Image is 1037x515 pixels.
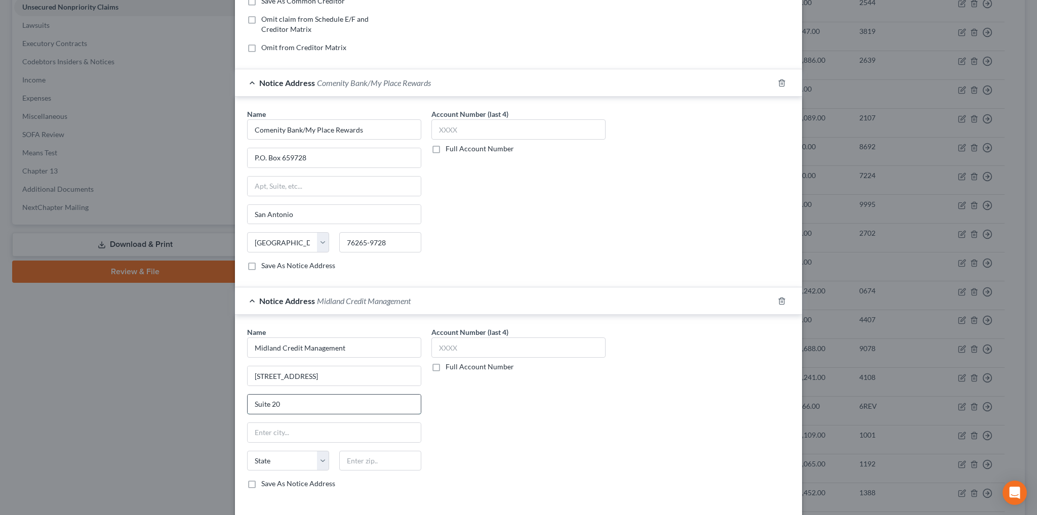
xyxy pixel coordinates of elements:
input: Search by name... [247,337,421,358]
span: Name [247,110,266,118]
input: Enter address... [248,148,421,167]
input: XXXX [431,337,606,358]
input: Enter address... [248,366,421,385]
label: Save As Notice Address [261,479,335,489]
span: Notice Address [259,296,315,306]
label: Account Number (last 4) [431,327,508,337]
input: Enter city... [248,423,421,442]
input: Search by name... [247,119,421,140]
input: Enter city... [248,205,421,224]
input: XXXX [431,119,606,140]
input: Apt, Suite, etc... [248,177,421,196]
span: Name [247,328,266,336]
label: Save As Notice Address [261,261,335,271]
span: Midland Credit Management [317,296,411,306]
label: Full Account Number [446,144,514,154]
label: Account Number (last 4) [431,109,508,119]
span: Notice Address [259,78,315,88]
label: Full Account Number [446,362,514,372]
input: Enter zip.. [339,232,421,252]
input: Enter zip.. [339,451,421,471]
div: Open Intercom Messenger [1003,481,1027,505]
span: Omit claim from Schedule E/F and Creditor Matrix [261,15,369,33]
input: Apt, Suite, etc... [248,395,421,414]
span: Comenity Bank/My Place Rewards [317,78,431,88]
span: Omit from Creditor Matrix [261,43,346,52]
